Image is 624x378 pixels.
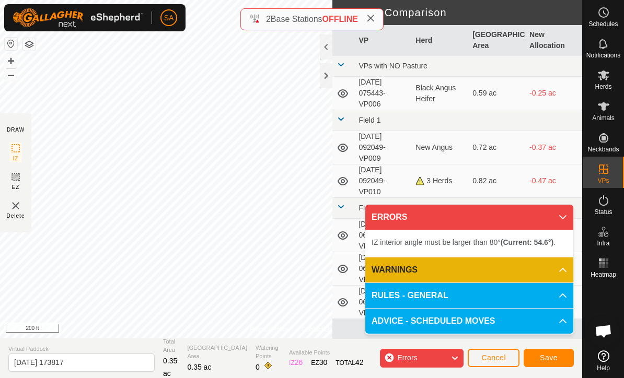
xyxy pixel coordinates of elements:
span: IZ interior angle must be larger than 80° . [372,238,556,246]
td: [DATE] 092049-VP009 [354,131,411,164]
h2: VP Area Comparison [339,6,582,19]
th: VP [354,25,411,56]
button: – [5,68,17,81]
span: EZ [12,183,20,191]
span: Available Points [289,348,363,357]
span: 42 [355,358,364,367]
span: Herds [595,84,611,90]
span: Heatmap [591,271,616,278]
p-accordion-content: ERRORS [365,230,573,257]
td: -0.47 ac [525,164,582,198]
span: 0.35 ac [163,357,177,377]
td: [DATE] 075443-VP006 [354,77,411,110]
td: -0.37 ac [525,131,582,164]
p-accordion-header: ERRORS [365,205,573,230]
div: New Angus [415,142,464,153]
button: Cancel [468,349,519,367]
th: Herd [411,25,468,56]
span: VPs [597,178,609,184]
div: TOTAL [336,357,363,368]
span: [GEOGRAPHIC_DATA] Area [187,344,247,361]
button: + [5,55,17,67]
td: -0.25 ac [525,77,582,110]
span: Base Stations [271,15,322,23]
td: [DATE] 063043-VP007 [354,252,411,286]
span: VPs with NO Pasture [359,62,427,70]
span: Infra [597,240,609,246]
span: Errors [397,353,417,362]
span: RULES - GENERAL [372,289,448,302]
a: Privacy Policy [250,325,289,334]
p-accordion-header: RULES - GENERAL [365,283,573,308]
td: [DATE] 063043-VP006 [354,219,411,252]
span: Help [597,365,610,371]
div: DRAW [7,126,25,134]
td: 0.82 ac [468,164,525,198]
span: Delete [7,212,25,220]
span: Watering Points [256,344,281,361]
div: EZ [311,357,327,368]
td: [DATE] 092049-VP010 [354,164,411,198]
span: Field 6 [359,204,380,212]
span: Notifications [586,52,620,58]
td: 0.59 ac [468,77,525,110]
span: Schedules [588,21,618,27]
span: 30 [319,358,328,367]
span: Animals [592,115,615,121]
img: VP [9,199,22,212]
span: IZ [13,155,19,162]
span: SA [164,13,174,23]
span: ADVICE - SCHEDULED MOVES [372,315,495,327]
td: 0.72 ac [468,131,525,164]
div: Black Angus Heifer [415,82,464,104]
span: Cancel [481,353,506,362]
span: Save [540,353,558,362]
span: 0 [256,363,260,371]
span: OFFLINE [322,15,358,23]
span: 2 [266,15,271,23]
b: (Current: 54.6°) [501,238,553,246]
img: Gallagher Logo [13,8,143,27]
span: 26 [295,358,303,367]
span: Virtual Paddock [8,345,155,353]
div: 3 Herds [415,175,464,186]
span: Neckbands [587,146,619,152]
p-accordion-header: ADVICE - SCHEDULED MOVES [365,309,573,334]
button: Save [524,349,574,367]
span: 0.35 ac [187,363,211,371]
button: Reset Map [5,38,17,50]
span: Total Area [163,337,179,355]
th: [GEOGRAPHIC_DATA] Area [468,25,525,56]
span: Field 1 [359,116,380,124]
div: IZ [289,357,303,368]
button: Map Layers [23,38,36,51]
p-accordion-header: WARNINGS [365,257,573,282]
span: WARNINGS [372,264,418,276]
td: [DATE] 063043-VP008 [354,286,411,319]
a: Help [583,346,624,375]
a: Contact Us [302,325,332,334]
span: ERRORS [372,211,407,223]
span: Status [594,209,612,215]
th: New Allocation [525,25,582,56]
a: Open chat [588,315,619,347]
